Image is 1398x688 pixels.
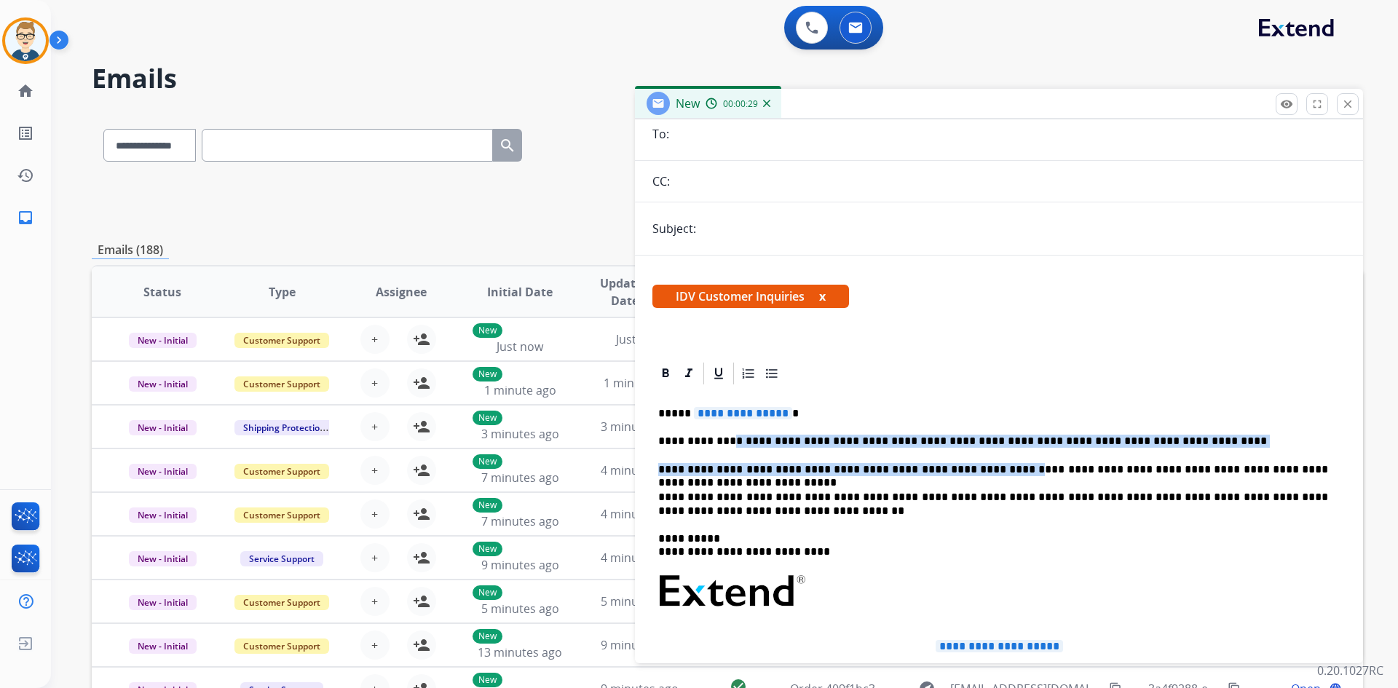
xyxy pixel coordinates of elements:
mat-icon: close [1341,98,1354,111]
p: To: [652,125,669,143]
p: New [473,323,502,338]
mat-icon: list_alt [17,124,34,142]
span: New - Initial [129,638,197,654]
button: x [819,288,826,305]
span: Initial Date [487,283,553,301]
mat-icon: home [17,82,34,100]
mat-icon: inbox [17,209,34,226]
span: Customer Support [234,333,329,348]
span: 5 minutes ago [481,601,559,617]
span: + [371,462,378,479]
span: 3 minutes ago [601,419,679,435]
h2: Emails [92,64,1363,93]
p: New [473,367,502,381]
mat-icon: person_add [413,331,430,348]
div: Ordered List [738,363,759,384]
span: Assignee [376,283,427,301]
span: Customer Support [234,376,329,392]
span: Customer Support [234,595,329,610]
p: CC: [652,173,670,190]
span: + [371,418,378,435]
span: New - Initial [129,595,197,610]
span: New [676,95,700,111]
mat-icon: person_add [413,636,430,654]
span: 1 minute ago [484,382,556,398]
span: + [371,636,378,654]
span: + [371,331,378,348]
mat-icon: person_add [413,593,430,610]
span: Just now [497,339,543,355]
mat-icon: person_add [413,549,430,566]
span: + [371,374,378,392]
span: + [371,593,378,610]
mat-icon: person_add [413,505,430,523]
span: Just now [616,331,663,347]
p: New [473,673,502,687]
span: 4 minutes ago [601,462,679,478]
p: 0.20.1027RC [1317,662,1383,679]
p: New [473,498,502,513]
span: 7 minutes ago [481,513,559,529]
span: Status [143,283,181,301]
mat-icon: remove_red_eye [1280,98,1293,111]
span: IDV Customer Inquiries [652,285,849,308]
span: 5 minutes ago [601,593,679,609]
p: Subject: [652,220,696,237]
mat-icon: person_add [413,418,430,435]
span: 00:00:29 [723,98,758,110]
span: Customer Support [234,464,329,479]
button: + [360,543,390,572]
div: Italic [678,363,700,384]
span: New - Initial [129,551,197,566]
span: 7 minutes ago [481,470,559,486]
span: New - Initial [129,376,197,392]
div: Bullet List [761,363,783,384]
button: + [360,499,390,529]
mat-icon: person_add [413,374,430,392]
div: Bold [655,363,676,384]
p: New [473,411,502,425]
span: Updated Date [592,274,658,309]
button: + [360,325,390,354]
span: Customer Support [234,638,329,654]
button: + [360,412,390,441]
span: + [371,505,378,523]
span: Customer Support [234,507,329,523]
span: 13 minutes ago [478,644,562,660]
span: 9 minutes ago [601,637,679,653]
span: 9 minutes ago [481,557,559,573]
p: Emails (188) [92,241,169,259]
button: + [360,368,390,398]
span: Type [269,283,296,301]
mat-icon: person_add [413,462,430,479]
span: New - Initial [129,464,197,479]
span: 4 minutes ago [601,506,679,522]
img: avatar [5,20,46,61]
span: + [371,549,378,566]
span: 4 minutes ago [601,550,679,566]
span: Shipping Protection [234,420,334,435]
span: New - Initial [129,507,197,523]
mat-icon: history [17,167,34,184]
mat-icon: fullscreen [1311,98,1324,111]
button: + [360,630,390,660]
p: New [473,629,502,644]
span: New - Initial [129,420,197,435]
div: Underline [708,363,730,384]
mat-icon: search [499,137,516,154]
p: New [473,454,502,469]
span: New - Initial [129,333,197,348]
button: + [360,456,390,485]
p: New [473,585,502,600]
span: 1 minute ago [604,375,676,391]
span: Service Support [240,551,323,566]
p: New [473,542,502,556]
button: + [360,587,390,616]
span: 3 minutes ago [481,426,559,442]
